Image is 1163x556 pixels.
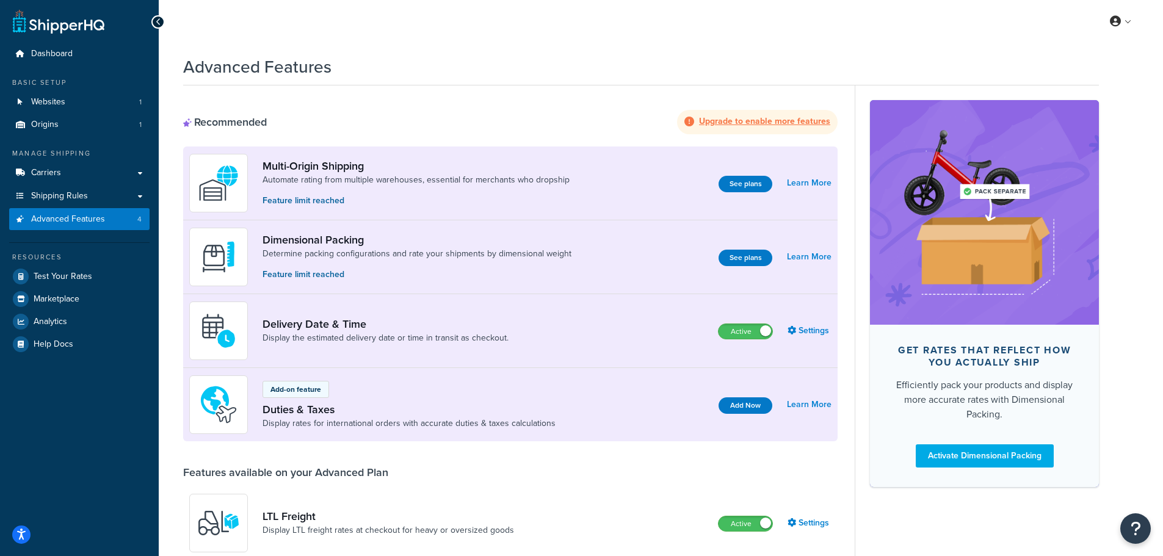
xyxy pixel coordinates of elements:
span: Websites [31,97,65,107]
button: Open Resource Center [1120,513,1151,544]
span: Help Docs [34,339,73,350]
span: Dashboard [31,49,73,59]
p: Add-on feature [270,384,321,395]
a: Marketplace [9,288,150,310]
a: Determine packing configurations and rate your shipments by dimensional weight [263,248,571,260]
a: Delivery Date & Time [263,317,509,331]
a: Automate rating from multiple warehouses, essential for merchants who dropship [263,174,570,186]
span: 4 [137,214,142,225]
a: Learn More [787,175,831,192]
span: 1 [139,97,142,107]
a: Help Docs [9,333,150,355]
img: y79ZsPf0fXUFUhFXDzUgf+ktZg5F2+ohG75+v3d2s1D9TjoU8PiyCIluIjV41seZevKCRuEjTPPOKHJsQcmKCXGdfprl3L4q7... [197,502,240,544]
div: Efficiently pack your products and display more accurate rates with Dimensional Packing. [889,378,1079,422]
span: Shipping Rules [31,191,88,201]
span: Marketplace [34,294,79,305]
div: Manage Shipping [9,148,150,159]
img: DTVBYsAAAAAASUVORK5CYII= [197,236,240,278]
li: Origins [9,114,150,136]
li: Websites [9,91,150,114]
a: Duties & Taxes [263,403,556,416]
a: Websites1 [9,91,150,114]
div: Basic Setup [9,78,150,88]
span: Test Your Rates [34,272,92,282]
a: Settings [788,514,831,532]
button: See plans [719,250,772,266]
span: 1 [139,120,142,130]
a: Shipping Rules [9,185,150,208]
strong: Upgrade to enable more features [699,115,830,128]
div: Recommended [183,115,267,129]
label: Active [719,516,772,531]
a: Dashboard [9,43,150,65]
div: Features available on your Advanced Plan [183,466,388,479]
img: WatD5o0RtDAAAAAElFTkSuQmCC [197,162,240,204]
a: Origins1 [9,114,150,136]
p: Feature limit reached [263,268,571,281]
h1: Advanced Features [183,55,332,79]
a: Display the estimated delivery date or time in transit as checkout. [263,332,509,344]
a: Dimensional Packing [263,233,571,247]
a: Multi-Origin Shipping [263,159,570,173]
img: icon-duo-feat-landed-cost-7136b061.png [197,383,240,426]
a: Activate Dimensional Packing [916,444,1054,468]
a: LTL Freight [263,510,514,523]
p: Feature limit reached [263,194,570,208]
span: Advanced Features [31,214,105,225]
label: Active [719,324,772,339]
a: Display rates for international orders with accurate duties & taxes calculations [263,417,556,430]
div: Get rates that reflect how you actually ship [889,344,1079,369]
a: Carriers [9,162,150,184]
img: feature-image-dim-d40ad3071a2b3c8e08177464837368e35600d3c5e73b18a22c1e4bb210dc32ac.png [888,118,1081,306]
a: Analytics [9,311,150,333]
img: gfkeb5ejjkALwAAAABJRU5ErkJggg== [197,309,240,352]
a: Display LTL freight rates at checkout for heavy or oversized goods [263,524,514,536]
a: Test Your Rates [9,265,150,287]
li: Advanced Features [9,208,150,231]
a: Learn More [787,396,831,413]
span: Carriers [31,168,61,178]
a: Learn More [787,248,831,265]
div: Resources [9,252,150,262]
a: Settings [788,322,831,339]
button: See plans [719,176,772,192]
span: Analytics [34,317,67,327]
a: Advanced Features4 [9,208,150,231]
button: Add Now [719,397,772,414]
span: Origins [31,120,59,130]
